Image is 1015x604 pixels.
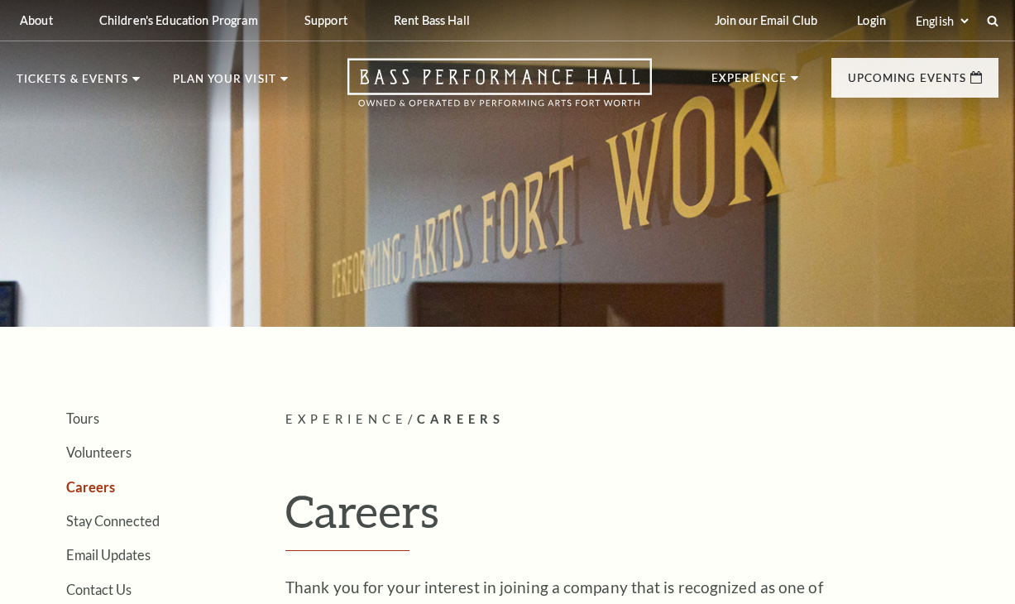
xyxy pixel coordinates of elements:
[711,73,788,93] p: Experience
[304,13,347,27] p: Support
[17,74,128,93] p: Tickets & Events
[66,513,160,529] a: Stay Connected
[417,412,505,426] span: Careers
[99,13,258,27] p: Children's Education Program
[66,547,151,563] a: Email Updates
[285,484,998,552] h1: Careers
[66,479,115,495] a: Careers
[20,13,53,27] p: About
[173,74,276,93] p: Plan Your Visit
[66,582,132,597] a: Contact Us
[912,13,971,29] select: Select:
[66,444,132,460] a: Volunteers
[285,410,998,430] p: /
[848,73,966,93] p: Upcoming Events
[66,410,99,426] a: Tours
[394,13,470,27] p: Rent Bass Hall
[285,412,408,426] span: Experience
